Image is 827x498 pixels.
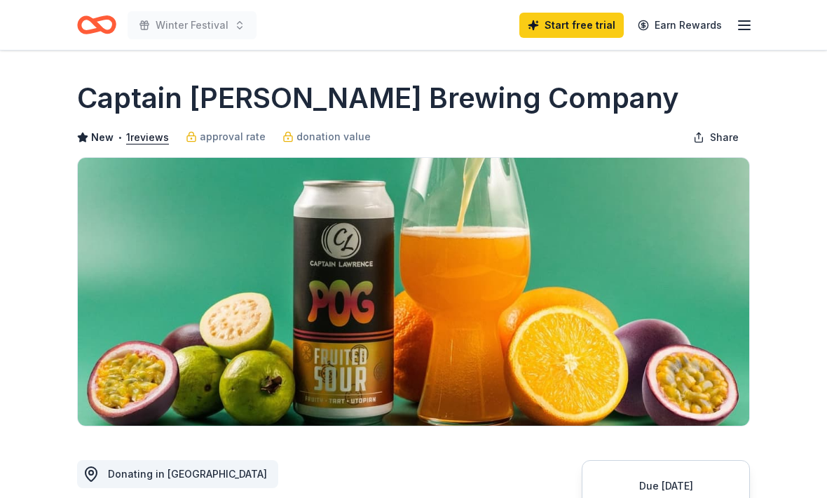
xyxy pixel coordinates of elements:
[629,13,730,38] a: Earn Rewards
[126,129,169,146] button: 1reviews
[282,128,371,145] a: donation value
[77,79,679,118] h1: Captain [PERSON_NAME] Brewing Company
[599,478,732,494] div: Due [DATE]
[296,128,371,145] span: donation value
[128,11,257,39] button: Winter Festival
[710,129,739,146] span: Share
[186,128,266,145] a: approval rate
[519,13,624,38] a: Start free trial
[78,158,749,426] img: Image for Captain Lawrence Brewing Company
[108,468,267,480] span: Donating in [GEOGRAPHIC_DATA]
[91,129,114,146] span: New
[77,8,116,41] a: Home
[156,17,228,34] span: Winter Festival
[682,123,750,152] button: Share
[118,132,123,143] span: •
[200,128,266,145] span: approval rate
